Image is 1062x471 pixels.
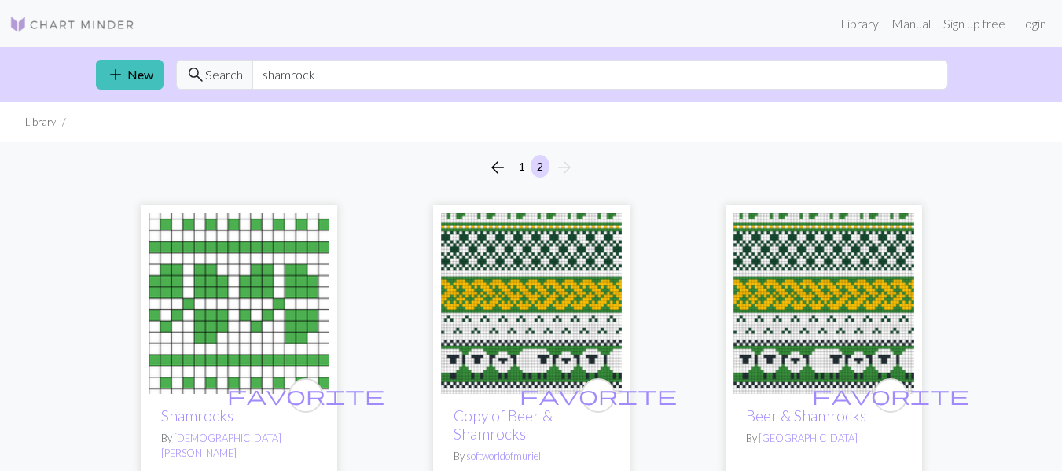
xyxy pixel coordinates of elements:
img: Copy of Beer & Shamrocks [441,213,622,394]
span: favorite [812,383,969,407]
button: favourite [288,378,323,413]
i: favourite [812,380,969,411]
span: search [186,64,205,86]
p: By [746,431,902,446]
p: By [161,431,317,461]
li: Library [25,115,56,130]
button: Previous [482,155,513,180]
a: [GEOGRAPHIC_DATA] [759,432,858,444]
p: By [454,449,609,464]
a: Manual [885,8,937,39]
a: Shamrocks [149,294,329,309]
span: add [106,64,125,86]
button: favourite [873,378,908,413]
img: Shamrocks [149,213,329,394]
button: 1 [513,155,531,178]
a: softworldofmuriel [466,450,541,462]
a: Login [1012,8,1053,39]
button: favourite [581,378,616,413]
a: Beer & Shamrocks [733,294,914,309]
a: Copy of Beer & Shamrocks [454,407,553,443]
a: Copy of Beer & Shamrocks [441,294,622,309]
img: Logo [9,15,135,34]
i: favourite [227,380,384,411]
i: favourite [520,380,677,411]
img: Beer & Shamrocks [733,213,914,394]
span: favorite [520,383,677,407]
button: 2 [531,155,549,178]
a: Sign up free [937,8,1012,39]
span: favorite [227,383,384,407]
span: Search [205,65,243,84]
nav: Page navigation [482,155,580,180]
a: Shamrocks [161,407,233,425]
i: Previous [488,158,507,177]
a: Beer & Shamrocks [746,407,866,425]
a: New [96,60,164,90]
a: [DEMOGRAPHIC_DATA][PERSON_NAME] [161,432,281,459]
a: Library [834,8,885,39]
span: arrow_back [488,156,507,178]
